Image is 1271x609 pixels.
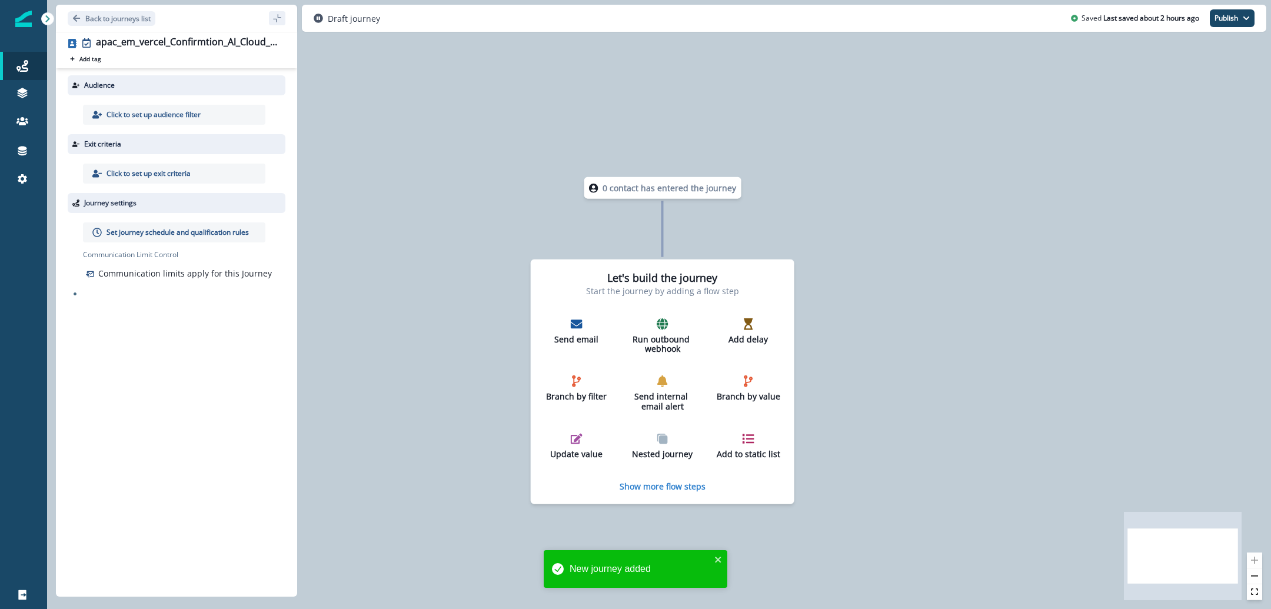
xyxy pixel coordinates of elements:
p: Set journey schedule and qualification rules [107,227,249,238]
button: Add to static list [711,428,786,464]
p: Draft journey [328,12,380,25]
div: apac_em_vercel_Confirmtion_AI_Cloud_Melbourne_roadshow_20250918_3025 [96,36,281,49]
button: Branch by filter [540,371,614,407]
p: Branch by value [716,392,781,402]
div: New journey added [570,562,711,576]
button: Branch by value [711,371,786,407]
button: Add tag [68,54,103,64]
p: Send email [544,334,609,344]
h2: Let's build the journey [607,272,717,285]
p: Click to set up exit criteria [107,168,191,179]
p: Communication limits apply for this Journey [98,267,272,279]
button: sidebar collapse toggle [269,11,285,25]
p: Back to journeys list [85,14,151,24]
p: Send internal email alert [630,392,695,412]
p: Audience [84,80,115,91]
p: Saved [1082,13,1102,24]
button: Nested journey [625,428,700,464]
button: Update value [540,428,614,464]
button: Add delay [711,313,786,349]
button: Show more flow steps [620,480,706,491]
p: Add to static list [716,449,781,459]
button: fit view [1247,584,1262,600]
p: Click to set up audience filter [107,109,201,120]
div: Let's build the journeyStart the journey by adding a flow stepSend emailRun outbound webhookAdd d... [531,259,794,504]
p: Communication Limit Control [83,249,285,260]
button: Run outbound webhook [625,313,700,359]
p: Journey settings [84,198,137,208]
button: Go back [68,11,155,26]
p: Add delay [716,334,781,344]
p: Last saved about 2 hours ago [1103,13,1199,24]
button: Publish [1210,9,1255,27]
p: Start the journey by adding a flow step [586,284,739,297]
p: Add tag [79,55,101,62]
div: 0 contact has entered the journey [550,177,776,199]
button: zoom out [1247,568,1262,584]
p: 0 contact has entered the journey [603,182,736,194]
button: Send email [540,313,614,349]
button: close [714,555,723,564]
button: Send internal email alert [625,371,700,417]
p: Run outbound webhook [630,334,695,354]
p: Exit criteria [84,139,121,149]
p: Update value [544,449,609,459]
img: Inflection [15,11,32,27]
p: Nested journey [630,449,695,459]
p: Branch by filter [544,392,609,402]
